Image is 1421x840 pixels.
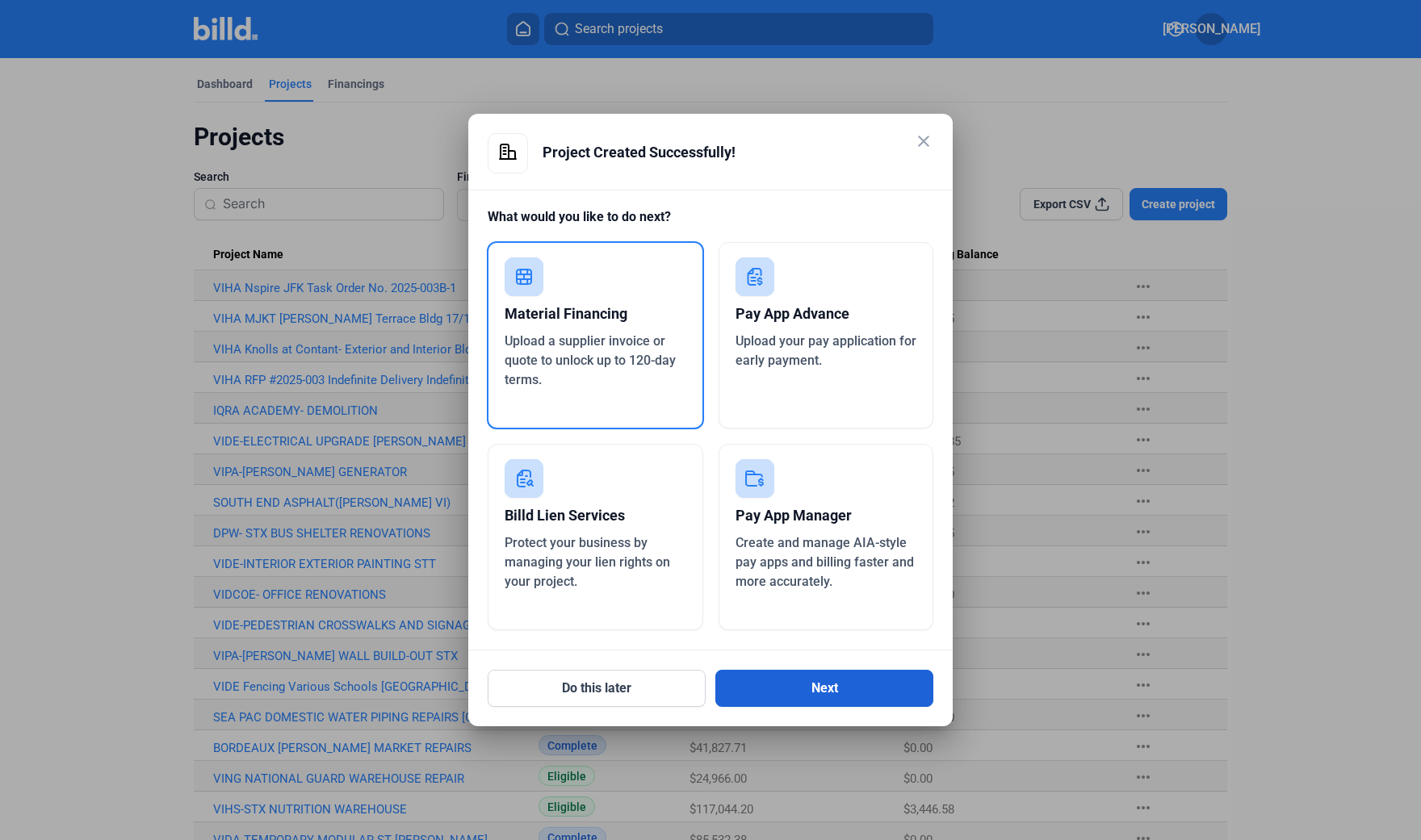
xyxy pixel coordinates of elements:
button: Next [715,670,933,707]
span: Upload your pay application for early payment. [736,333,916,368]
button: Do this later [488,670,706,707]
mat-icon: close [914,132,933,151]
div: Pay App Advance [736,296,917,332]
div: Billd Lien Services [505,498,686,533]
span: Create and manage AIA-style pay apps and billing faster and more accurately. [736,535,914,589]
div: What would you like to do next? [488,207,933,242]
span: Upload a supplier invoice or quote to unlock up to 120-day terms. [505,333,676,387]
div: Project Created Successfully! [543,133,933,172]
span: Protect your business by managing your lien rights on your project. [505,535,670,589]
div: Pay App Manager [736,498,917,533]
div: Material Financing [505,296,686,332]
